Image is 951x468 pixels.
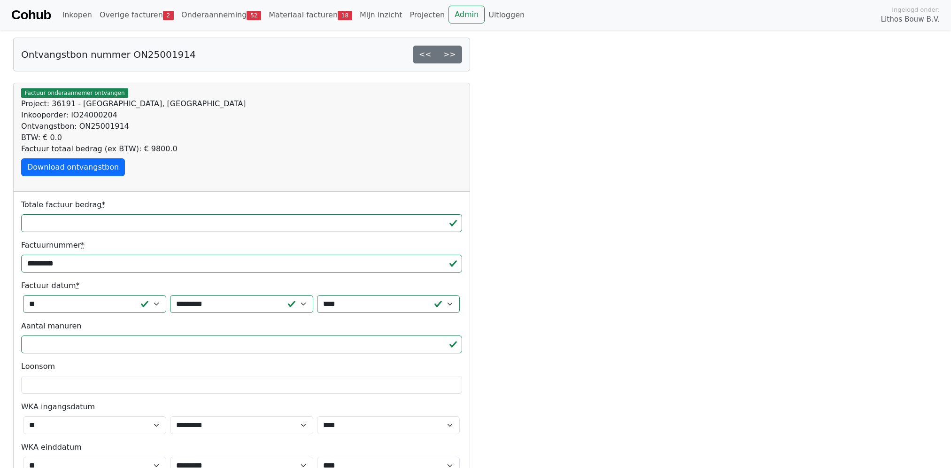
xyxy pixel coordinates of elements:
[338,11,352,20] span: 18
[163,11,174,20] span: 2
[406,6,448,24] a: Projecten
[21,401,95,413] label: WKA ingangsdatum
[265,6,356,24] a: Materiaal facturen18
[21,143,462,155] div: Factuur totaal bedrag (ex BTW): € 9800.0
[485,6,528,24] a: Uitloggen
[247,11,261,20] span: 52
[21,280,80,291] label: Factuur datum
[21,199,105,211] label: Totale factuur bedrag
[21,49,196,60] h5: Ontvangstbon nummer ON25001914
[81,241,85,250] abbr: required
[892,5,940,14] span: Ingelogd onder:
[21,240,85,251] label: Factuurnummer
[881,14,940,25] span: Lithos Bouw B.V.
[21,158,125,176] a: Download ontvangstbon
[58,6,95,24] a: Inkopen
[101,200,105,209] abbr: required
[11,4,51,26] a: Cohub
[21,88,128,98] span: Factuur onderaannemer ontvangen
[21,98,462,109] div: Project: 36191 - [GEOGRAPHIC_DATA], [GEOGRAPHIC_DATA]
[356,6,406,24] a: Mijn inzicht
[21,109,462,121] div: Inkooporder: IO24000204
[76,281,80,290] abbr: required
[21,442,82,453] label: WKA einddatum
[96,6,178,24] a: Overige facturen2
[178,6,265,24] a: Onderaanneming52
[21,320,81,332] label: Aantal manuren
[21,132,462,143] div: BTW: € 0.0
[21,361,55,372] label: Loonsom
[21,121,462,132] div: Ontvangstbon: ON25001914
[413,46,438,63] a: <<
[448,6,485,23] a: Admin
[437,46,462,63] a: >>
